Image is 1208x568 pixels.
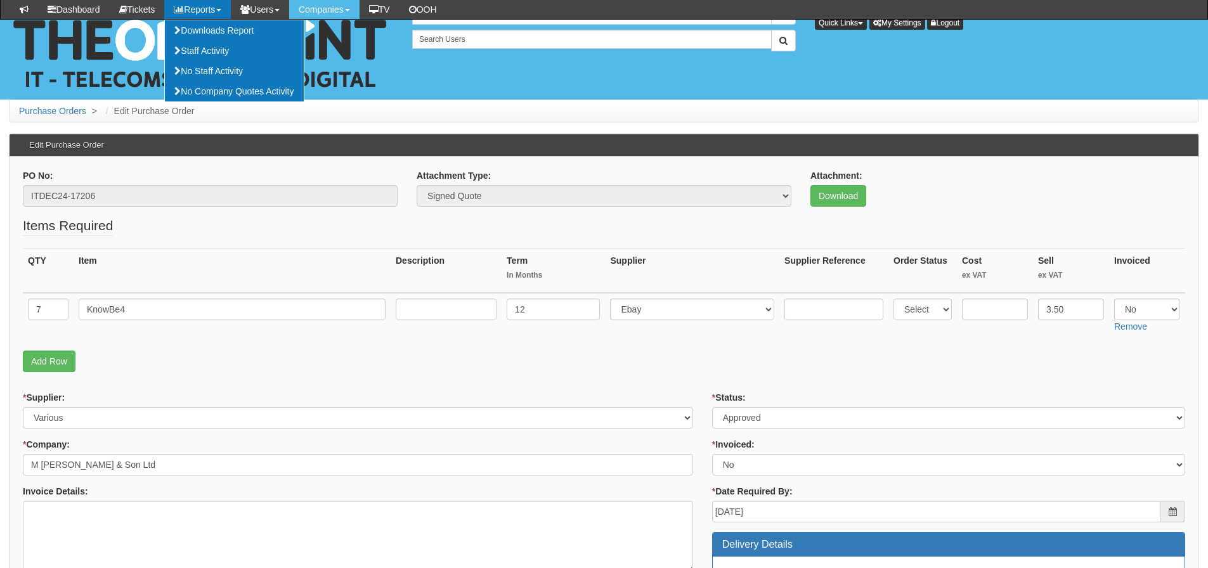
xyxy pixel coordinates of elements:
a: Remove [1114,321,1147,332]
label: PO No: [23,169,53,182]
a: My Settings [869,16,925,30]
th: Order Status [888,248,957,293]
small: In Months [507,270,600,281]
label: Company: [23,438,70,451]
small: ex VAT [1038,270,1104,281]
small: ex VAT [962,270,1028,281]
h3: Delivery Details [722,539,1175,550]
a: Add Row [23,351,75,372]
label: Invoice Details: [23,485,88,498]
a: No Company Quotes Activity [165,81,303,101]
button: Quick Links [815,16,867,30]
a: Staff Activity [165,41,303,61]
a: Downloads Report [165,20,303,41]
th: Item [74,248,391,293]
th: QTY [23,248,74,293]
th: Cost [957,248,1033,293]
label: Invoiced: [712,438,755,451]
label: Status: [712,391,746,404]
li: Edit Purchase Order [103,105,195,117]
span: > [89,106,100,116]
label: Attachment Type: [417,169,491,182]
input: Search Users [412,30,772,49]
a: No Staff Activity [165,61,303,81]
th: Supplier [605,248,779,293]
a: Logout [927,16,963,30]
legend: Items Required [23,216,113,236]
th: Description [391,248,502,293]
label: Attachment: [810,169,862,182]
th: Invoiced [1109,248,1185,293]
label: Supplier: [23,391,65,404]
h3: Edit Purchase Order [23,134,110,156]
th: Term [502,248,605,293]
th: Supplier Reference [779,248,888,293]
a: Purchase Orders [19,106,86,116]
th: Sell [1033,248,1109,293]
label: Date Required By: [712,485,793,498]
a: Download [810,185,866,207]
